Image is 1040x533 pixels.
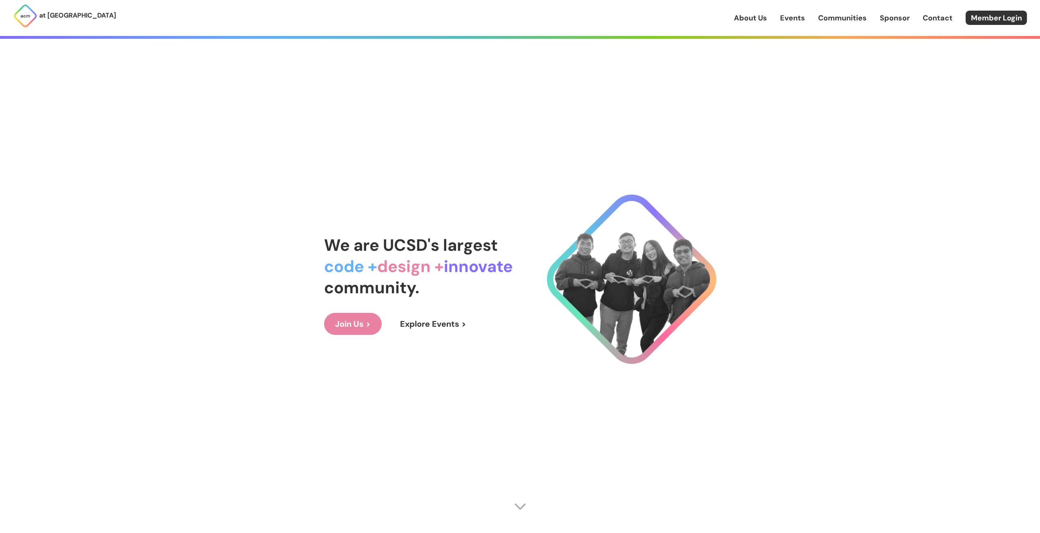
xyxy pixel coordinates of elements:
a: Member Login [966,11,1027,25]
span: code + [324,256,377,277]
span: community. [324,277,419,298]
p: at [GEOGRAPHIC_DATA] [39,10,116,21]
a: at [GEOGRAPHIC_DATA] [13,4,116,28]
a: Contact [923,13,953,23]
a: Communities [818,13,867,23]
span: We are UCSD's largest [324,234,498,256]
img: Cool Logo [547,194,716,364]
a: Sponsor [880,13,910,23]
span: innovate [444,256,513,277]
a: Events [780,13,805,23]
img: ACM Logo [13,4,38,28]
a: Explore Events > [389,313,477,335]
a: Join Us > [324,313,382,335]
img: Scroll Arrow [514,500,526,513]
a: About Us [734,13,767,23]
span: design + [377,256,444,277]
